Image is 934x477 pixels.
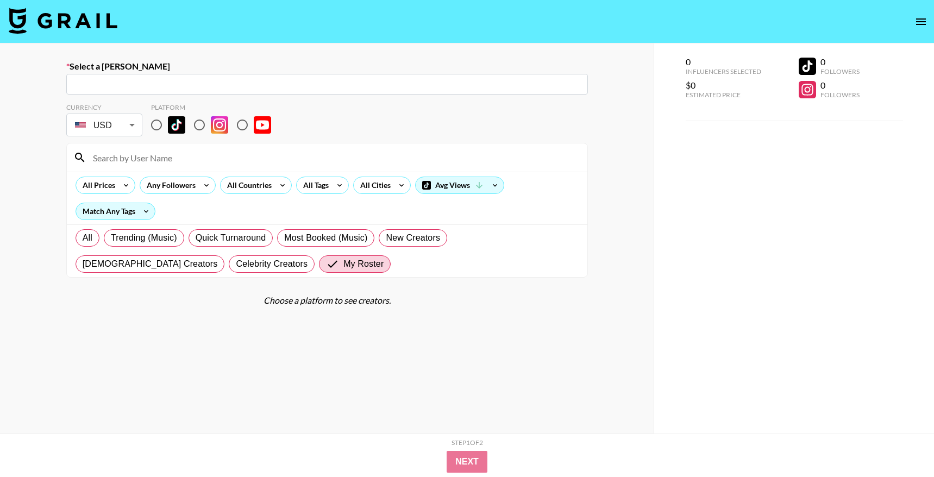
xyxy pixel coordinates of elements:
div: Avg Views [416,177,504,193]
div: Followers [820,67,860,76]
div: All Cities [354,177,393,193]
button: Next [447,451,487,473]
div: All Prices [76,177,117,193]
div: Step 1 of 2 [452,438,483,447]
div: 0 [820,57,860,67]
input: Search by User Name [86,149,581,166]
img: YouTube [254,116,271,134]
div: Platform [151,103,280,111]
span: [DEMOGRAPHIC_DATA] Creators [83,258,218,271]
button: open drawer [910,11,932,33]
span: Most Booked (Music) [284,231,367,244]
div: Estimated Price [686,91,761,99]
div: Choose a platform to see creators. [66,295,588,306]
span: Trending (Music) [111,231,177,244]
div: All Countries [221,177,274,193]
div: Followers [820,91,860,99]
img: Instagram [211,116,228,134]
img: TikTok [168,116,185,134]
span: Celebrity Creators [236,258,308,271]
div: Currency [66,103,142,111]
span: All [83,231,92,244]
div: All Tags [297,177,331,193]
span: My Roster [343,258,384,271]
span: New Creators [386,231,440,244]
div: Any Followers [140,177,198,193]
div: Match Any Tags [76,203,155,219]
div: 0 [686,57,761,67]
div: Influencers Selected [686,67,761,76]
label: Select a [PERSON_NAME] [66,61,588,72]
div: $0 [686,80,761,91]
img: Grail Talent [9,8,117,34]
div: 0 [820,80,860,91]
div: USD [68,116,140,135]
span: Quick Turnaround [196,231,266,244]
